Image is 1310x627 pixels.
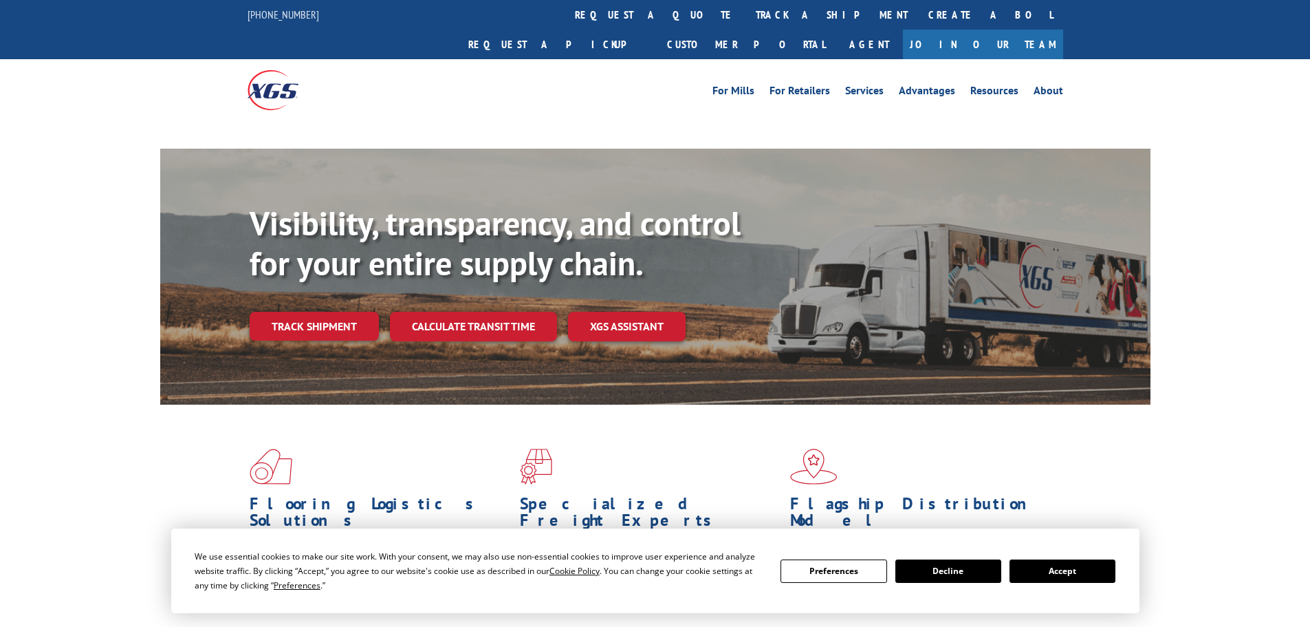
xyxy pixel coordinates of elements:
[780,560,886,583] button: Preferences
[845,85,884,100] a: Services
[250,449,292,485] img: xgs-icon-total-supply-chain-intelligence-red
[568,312,686,341] a: XGS ASSISTANT
[1009,560,1115,583] button: Accept
[712,85,754,100] a: For Mills
[769,85,830,100] a: For Retailers
[520,449,552,485] img: xgs-icon-focused-on-flooring-red
[458,30,657,59] a: Request a pickup
[899,85,955,100] a: Advantages
[903,30,1063,59] a: Join Our Team
[790,496,1050,535] h1: Flagship Distribution Model
[250,496,510,535] h1: Flooring Logistics Solutions
[195,549,764,593] div: We use essential cookies to make our site work. With your consent, we may also use non-essential ...
[248,8,319,21] a: [PHONE_NUMBER]
[1034,85,1063,100] a: About
[274,580,320,591] span: Preferences
[657,30,836,59] a: Customer Portal
[250,202,741,284] b: Visibility, transparency, and control for your entire supply chain.
[390,312,557,341] a: Calculate transit time
[171,529,1139,613] div: Cookie Consent Prompt
[895,560,1001,583] button: Decline
[836,30,903,59] a: Agent
[970,85,1018,100] a: Resources
[520,496,780,535] h1: Specialized Freight Experts
[549,565,600,577] span: Cookie Policy
[250,312,379,341] a: Track shipment
[790,449,838,485] img: xgs-icon-flagship-distribution-model-red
